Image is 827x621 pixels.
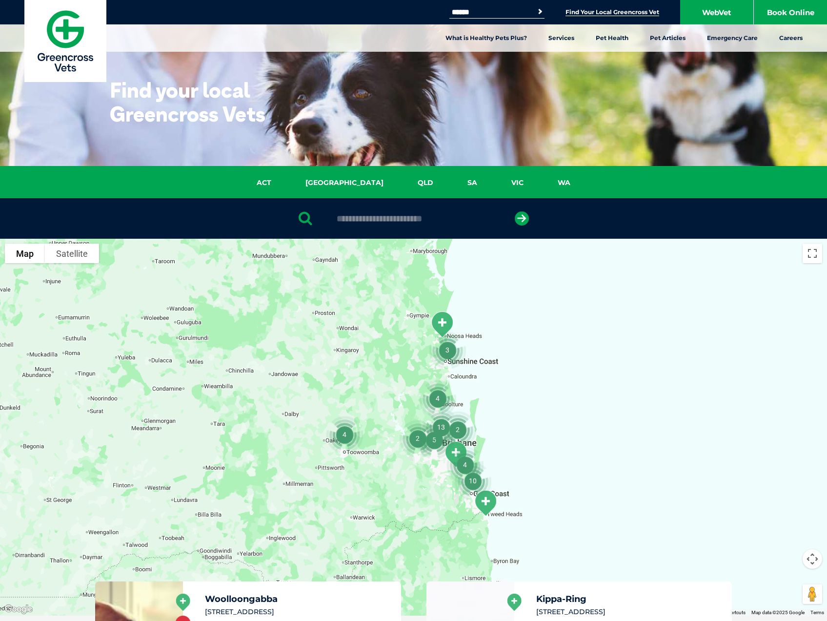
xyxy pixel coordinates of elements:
[450,458,495,503] div: 10
[205,595,392,603] h5: Woolloongabba
[803,584,822,604] button: Drag Pegman onto the map to open Street View
[205,607,392,617] li: [STREET_ADDRESS]
[696,24,768,52] a: Emergency Care
[443,442,487,487] div: 4
[395,416,440,461] div: 2
[585,24,639,52] a: Pet Health
[810,610,824,615] a: Terms
[401,177,450,188] a: QLD
[565,8,659,16] a: Find Your Local Greencross Vet
[768,24,813,52] a: Careers
[288,177,401,188] a: [GEOGRAPHIC_DATA]
[469,486,502,520] div: Tweed Heads
[803,244,822,263] button: Toggle fullscreen view
[412,417,457,462] div: 5
[450,177,494,188] a: SA
[415,376,460,421] div: 4
[435,24,538,52] a: What is Healthy Pets Plus?
[322,412,367,457] div: 4
[541,177,587,188] a: WA
[110,78,303,126] h1: Find your local Greencross Vets
[639,24,696,52] a: Pet Articles
[5,244,45,263] button: Show street map
[803,549,822,569] button: Map camera controls
[45,244,99,263] button: Show satellite imagery
[2,603,35,616] a: Click to see this area on Google Maps
[536,595,724,603] h5: Kippa-Ring
[536,607,724,617] li: [STREET_ADDRESS]
[435,407,480,452] div: 2
[751,610,805,615] span: Map data ©2025 Google
[535,7,545,17] button: Search
[426,307,458,342] div: Noosa Civic
[2,603,35,616] img: Google
[240,177,288,188] a: ACT
[419,405,464,450] div: 13
[538,24,585,52] a: Services
[494,177,541,188] a: VIC
[425,328,470,373] div: 3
